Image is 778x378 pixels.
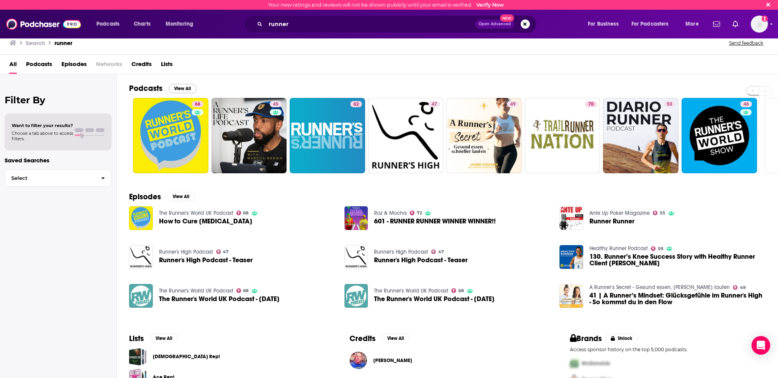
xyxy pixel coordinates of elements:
[129,84,163,93] h2: Podcasts
[589,253,766,267] span: 130. Runner’s Knee Success Story with Healthy Runner Client [PERSON_NAME]
[559,284,583,308] img: 41 | A Runner’s Mindset: Glücksgefühle im Runner's High - So kommst du in den Flow
[476,2,504,8] a: Verify Now
[5,169,112,187] button: Select
[751,16,768,33] button: Show profile menu
[350,334,376,343] h2: Credits
[664,101,675,107] a: 53
[159,287,233,294] a: The Runner's World UK Podcast
[344,284,368,308] img: The Runner's World UK Podcast - July 2018
[268,2,504,8] div: Your new ratings and reviews will not be shown publicly until your email is verified.
[236,288,249,293] a: 68
[752,336,770,355] div: Open Intercom Messenger
[129,348,147,366] a: Nonbinary Rep!
[507,101,519,107] a: 49
[589,245,648,252] a: Healthy Runner Podcast
[161,58,173,74] a: Lists
[740,101,752,107] a: 46
[589,292,766,305] a: 41 | A Runner’s Mindset: Glücksgefühle im Runner's High - So kommst du in den Flow
[589,284,730,291] a: A Runner‘s Secret - Gesund essen, schneller laufen
[96,19,119,30] span: Podcasts
[12,123,73,128] span: Want to filter your results?
[733,285,746,290] a: 49
[651,246,663,251] a: 59
[631,19,669,30] span: For Podcasters
[417,211,422,215] span: 72
[374,218,496,225] a: 601 - RUNNER RUNNER WINNER WINNER!!
[374,257,468,263] a: Runner's High Podcast - Teaser
[54,39,72,47] h3: runner
[585,101,597,107] a: 70
[685,19,699,30] span: More
[373,357,412,364] span: [PERSON_NAME]
[743,101,749,108] span: 46
[9,58,17,74] a: All
[195,101,200,108] span: 68
[353,101,359,108] span: 62
[382,334,410,343] button: View All
[438,250,444,254] span: 47
[589,218,635,225] a: Runner Runner
[129,284,153,308] img: The Runner's World UK Podcast - March 2018
[374,296,495,302] a: The Runner's World UK Podcast - July 2018
[243,289,248,293] span: 68
[762,16,768,22] svg: Email not verified
[570,347,766,352] p: Access sponsor history on the top 5,000 podcasts.
[588,19,619,30] span: For Business
[559,245,583,269] img: 130. Runner’s Knee Success Story with Healthy Runner Client Lindsay
[458,289,464,293] span: 68
[374,287,448,294] a: The Runner's World UK Podcast
[150,334,178,343] button: View All
[605,334,638,343] button: Unlock
[212,98,287,173] a: 45
[451,288,464,293] a: 68
[6,17,81,31] img: Podchaser - Follow, Share and Rate Podcasts
[479,22,511,26] span: Open Advanced
[129,245,153,269] img: Runner's High Podcast - Teaser
[344,206,368,230] img: 601 - RUNNER RUNNER WINNER WINNER!!
[243,211,248,215] span: 68
[5,176,95,181] span: Select
[368,98,444,173] a: 47
[428,101,440,107] a: 47
[252,15,544,33] div: Search podcasts, credits, & more...
[129,206,153,230] img: How to Cure Runner's Knee
[559,206,583,230] a: Runner Runner
[589,210,650,216] a: Ante Up Poker Magazine
[682,98,757,173] a: 46
[159,296,280,302] span: The Runner's World UK Podcast - [DATE]
[129,192,161,202] h2: Episodes
[653,211,665,215] a: 55
[727,40,766,46] button: Send feedback
[660,211,665,215] span: 55
[153,352,220,361] a: [DEMOGRAPHIC_DATA] Rep!
[431,249,444,254] a: 47
[131,58,152,74] a: Credits
[751,16,768,33] span: Logged in as BretAita
[603,98,678,173] a: 53
[169,84,197,93] button: View All
[475,19,514,29] button: Open AdvancedNew
[374,210,407,216] a: Roz & Mocha
[570,334,602,343] h2: Brands
[667,101,672,108] span: 53
[350,348,545,373] button: Steve Runner Steve Runner
[91,18,129,30] button: open menu
[129,84,197,93] a: PodcastsView All
[582,360,610,367] span: McDonalds
[129,334,178,343] a: ListsView All
[626,18,680,30] button: open menu
[270,101,281,107] a: 45
[350,352,367,369] img: Steve Runner
[159,257,253,263] a: Runner's High Podcast - Teaser
[344,245,368,269] a: Runner's High Podcast - Teaser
